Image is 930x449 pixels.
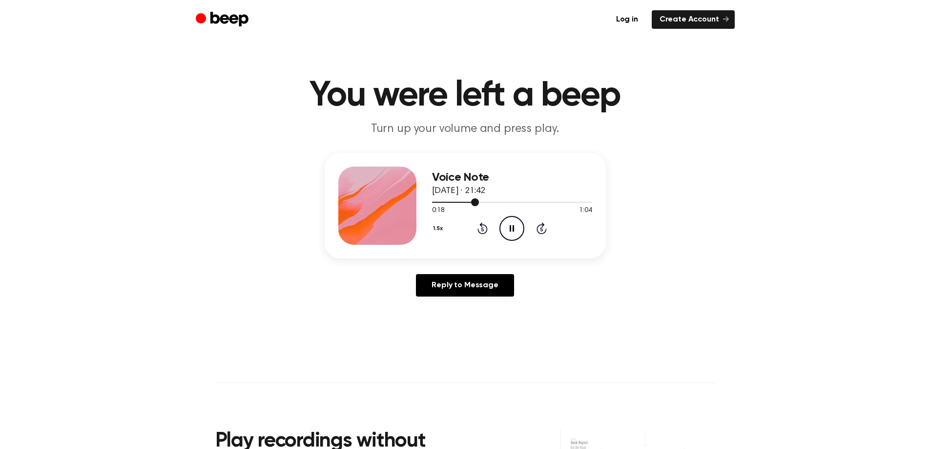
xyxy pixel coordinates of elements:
a: Log in [608,10,646,29]
span: 0:18 [432,206,445,216]
a: Beep [196,10,251,29]
button: 1.5x [432,220,447,237]
h1: You were left a beep [215,78,715,113]
span: [DATE] · 21:42 [432,187,486,195]
a: Reply to Message [416,274,514,297]
p: Turn up your volume and press play. [278,121,653,137]
h3: Voice Note [432,171,592,184]
span: 1:04 [579,206,592,216]
a: Create Account [652,10,735,29]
